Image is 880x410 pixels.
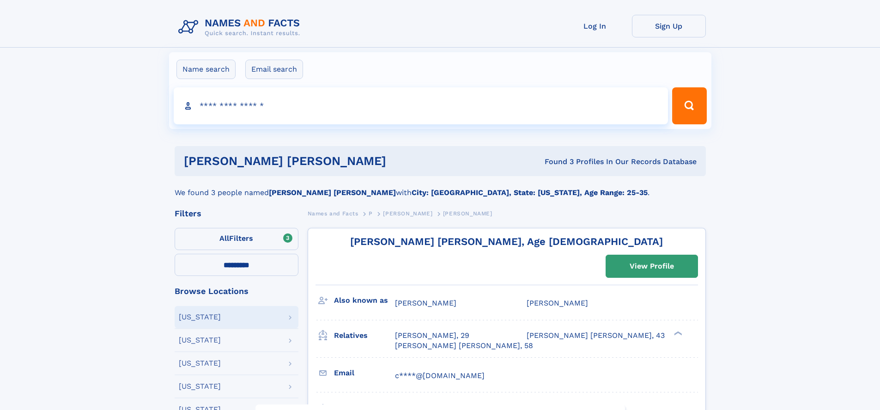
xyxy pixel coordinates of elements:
a: Sign Up [632,15,706,37]
div: [US_STATE] [179,383,221,390]
div: Found 3 Profiles In Our Records Database [465,157,697,167]
a: [PERSON_NAME] [PERSON_NAME], 43 [527,330,665,341]
a: Log In [558,15,632,37]
h1: [PERSON_NAME] [PERSON_NAME] [184,155,466,167]
img: Logo Names and Facts [175,15,308,40]
b: City: [GEOGRAPHIC_DATA], State: [US_STATE], Age Range: 25-35 [412,188,648,197]
div: Filters [175,209,298,218]
h3: Relatives [334,328,395,343]
div: [US_STATE] [179,337,221,344]
a: Names and Facts [308,208,358,219]
a: P [369,208,373,219]
div: Browse Locations [175,287,298,295]
button: Search Button [672,87,706,124]
div: [US_STATE] [179,360,221,367]
a: [PERSON_NAME] [PERSON_NAME], Age [DEMOGRAPHIC_DATA] [350,236,663,247]
input: search input [174,87,668,124]
label: Name search [176,60,236,79]
h3: Email [334,365,395,381]
span: All [219,234,229,243]
div: We found 3 people named with . [175,176,706,198]
span: P [369,210,373,217]
a: [PERSON_NAME], 29 [395,330,469,341]
b: [PERSON_NAME] [PERSON_NAME] [269,188,396,197]
span: [PERSON_NAME] [443,210,492,217]
div: [US_STATE] [179,313,221,321]
label: Filters [175,228,298,250]
span: [PERSON_NAME] [395,299,456,307]
div: View Profile [630,256,674,277]
h3: Also known as [334,293,395,308]
label: Email search [245,60,303,79]
a: View Profile [606,255,698,277]
a: [PERSON_NAME] [PERSON_NAME], 58 [395,341,533,351]
span: [PERSON_NAME] [383,210,432,217]
span: [PERSON_NAME] [527,299,588,307]
div: ❯ [672,330,683,336]
a: [PERSON_NAME] [383,208,432,219]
